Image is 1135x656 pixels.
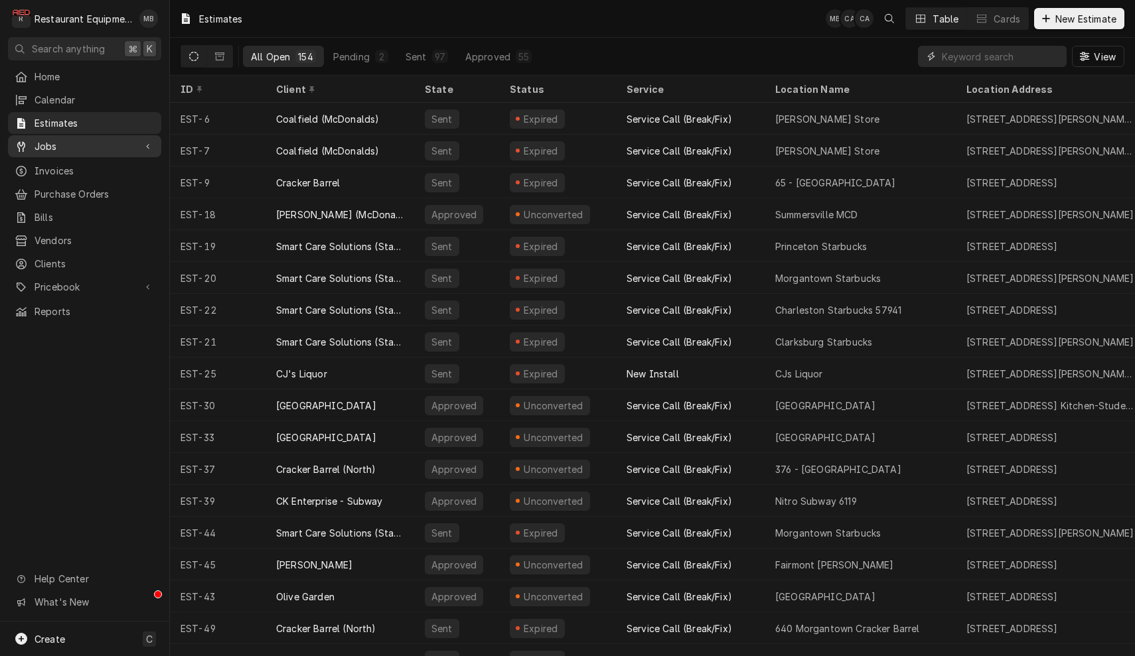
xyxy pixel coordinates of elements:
div: EST-37 [170,453,265,485]
a: Go to Jobs [8,135,161,157]
a: Purchase Orders [8,183,161,205]
div: Summersville MCD [775,208,858,222]
div: Approved [430,590,478,604]
div: Unconverted [522,558,585,572]
div: Clarksburg Starbucks [775,335,872,349]
div: Fairmont [PERSON_NAME] [775,558,894,572]
div: Approved [465,50,510,64]
div: New Install [627,367,679,381]
div: CA [855,9,873,28]
div: Chrissy Adams's Avatar [855,9,873,28]
div: Approved [430,430,478,444]
div: [GEOGRAPHIC_DATA] [775,399,875,413]
div: Expired [522,526,560,540]
div: Service Call (Break/Fix) [627,335,732,349]
div: [STREET_ADDRESS] [966,176,1058,190]
div: Approved [430,494,478,508]
span: Create [35,633,65,645]
div: Unconverted [522,430,585,444]
div: State [425,82,489,96]
div: [STREET_ADDRESS][PERSON_NAME] [966,526,1134,540]
div: Unconverted [522,494,585,508]
div: Smart Care Solutions (Starbucks Corporate) [276,526,404,540]
div: EST-21 [170,326,265,358]
button: Search anything⌘K [8,37,161,60]
div: Service Call (Break/Fix) [627,176,732,190]
button: Open search [879,8,900,29]
div: Princeton Starbucks [775,239,867,253]
div: Unconverted [522,399,585,413]
div: Client [276,82,401,96]
div: Sent [430,176,454,190]
div: Location Name [775,82,943,96]
div: Expired [522,367,560,381]
div: Location Address [966,82,1134,96]
a: Invoices [8,160,161,182]
div: 2 [378,50,386,64]
span: Help Center [35,572,153,586]
div: EST-19 [170,230,265,262]
div: Service Call (Break/Fix) [627,590,732,604]
div: EST-6 [170,103,265,135]
div: Sent [430,367,454,381]
div: [STREET_ADDRESS] [966,622,1058,635]
div: [PERSON_NAME] (McDonalds Group) [276,208,404,222]
a: Go to What's New [8,591,161,613]
div: EST-33 [170,421,265,453]
div: Unconverted [522,208,585,222]
span: Pricebook [35,280,135,294]
div: [GEOGRAPHIC_DATA] [775,590,875,604]
div: CA [840,9,859,28]
div: EST-43 [170,580,265,612]
div: CJ's Liquor [276,367,327,381]
div: EST-7 [170,135,265,166]
div: Service Call (Break/Fix) [627,112,732,126]
span: Vendors [35,233,155,247]
div: [PERSON_NAME] Store [775,144,879,158]
div: Sent [430,303,454,317]
div: Chrissy Adams's Avatar [840,9,859,28]
div: Service [627,82,751,96]
div: Expired [522,144,560,158]
div: 55 [518,50,529,64]
div: EST-45 [170,549,265,580]
div: Matthew Brunty's Avatar [139,9,158,28]
div: EST-39 [170,485,265,517]
div: EST-22 [170,294,265,326]
span: New Estimate [1053,12,1119,26]
div: Charleston Starbucks 57941 [775,303,901,317]
div: Service Call (Break/Fix) [627,526,732,540]
div: 65 - [GEOGRAPHIC_DATA] [775,176,896,190]
div: Pending [333,50,370,64]
div: All Open [251,50,290,64]
span: Home [35,70,155,84]
div: Cracker Barrel (North) [276,622,376,635]
a: Go to Help Center [8,568,161,590]
div: Approved [430,462,478,476]
div: Approved [430,558,478,572]
div: Restaurant Equipment Diagnostics's Avatar [12,9,31,28]
div: Smart Care Solutions (Starbucks Corporate) [276,335,404,349]
div: [STREET_ADDRESS][PERSON_NAME] [966,271,1134,285]
span: Estimates [35,116,155,130]
div: Unconverted [522,462,585,476]
div: EST-44 [170,517,265,549]
div: Sent [430,112,454,126]
div: Expired [522,622,560,635]
div: Cracker Barrel (North) [276,462,376,476]
div: Sent [430,271,454,285]
div: [GEOGRAPHIC_DATA] [276,430,376,444]
div: Service Call (Break/Fix) [627,430,732,444]
a: Clients [8,253,161,275]
div: Service Call (Break/Fix) [627,622,732,635]
div: Sent [430,335,454,349]
span: Search anything [32,42,105,56]
div: Service Call (Break/Fix) [627,399,732,413]
span: C [146,632,153,646]
div: Matthew Brunty's Avatar [826,9,844,28]
a: Estimates [8,112,161,134]
div: Service Call (Break/Fix) [627,208,732,222]
a: Bills [8,206,161,228]
div: Sent [406,50,427,64]
div: Service Call (Break/Fix) [627,239,732,253]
